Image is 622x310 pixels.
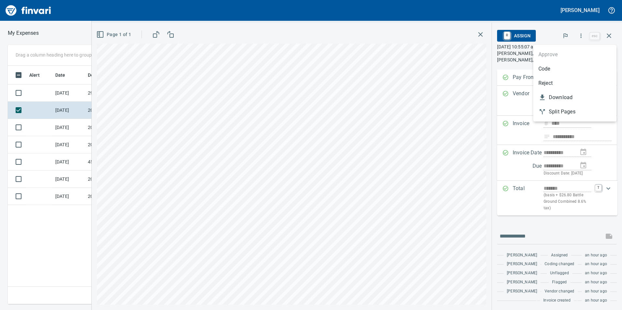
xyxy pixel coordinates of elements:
span: Reject [538,79,611,87]
span: Split Pages [549,108,611,116]
li: Download [533,90,616,105]
li: Split Pages [533,105,616,119]
span: Download [549,94,611,101]
span: Code [538,65,611,73]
